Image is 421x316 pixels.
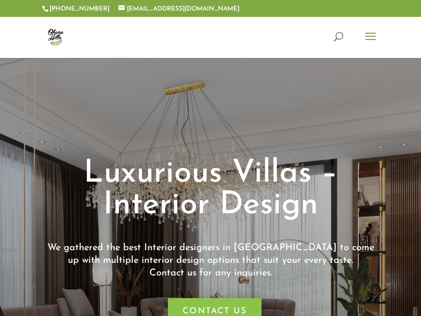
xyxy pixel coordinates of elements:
[118,6,239,12] a: [EMAIL_ADDRESS][DOMAIN_NAME]
[42,242,379,280] p: We gathered the best Interior designers in [GEOGRAPHIC_DATA] to come up with multiple interior de...
[42,158,379,226] h1: Luxurious Villas – Interior Design
[49,6,109,12] a: [PHONE_NUMBER]
[44,25,67,48] img: ohana-hills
